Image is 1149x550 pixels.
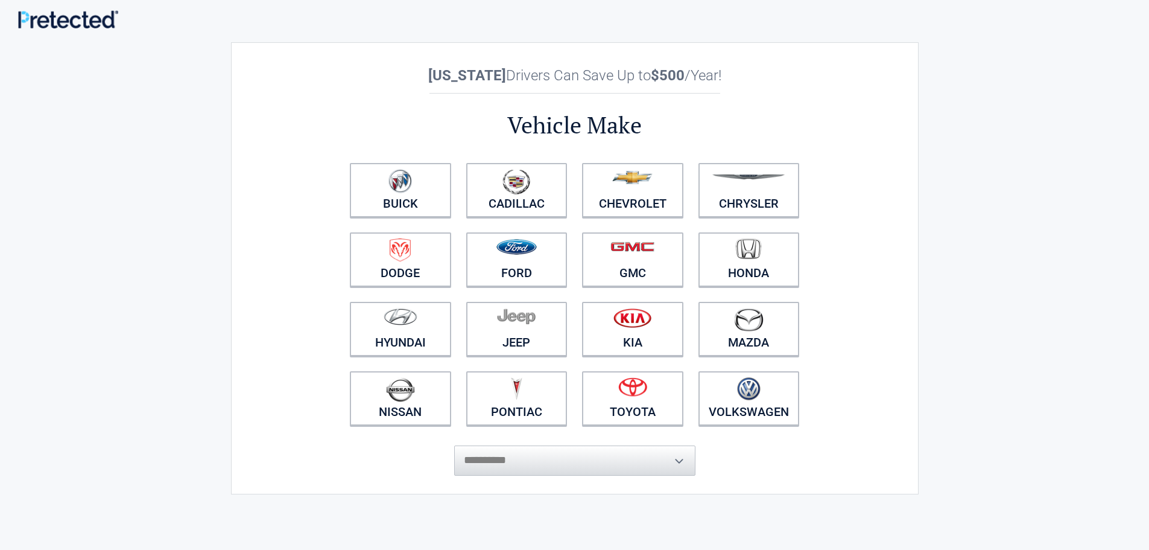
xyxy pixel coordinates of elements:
[343,67,807,84] h2: Drivers Can Save Up to /Year
[712,174,785,180] img: chrysler
[386,377,415,402] img: nissan
[466,371,568,426] a: Pontiac
[733,308,764,331] img: mazda
[651,67,685,84] b: $500
[497,308,536,325] img: jeep
[510,377,522,400] img: pontiac
[18,10,118,28] img: Main Logo
[698,232,800,287] a: Honda
[610,241,654,252] img: gmc
[390,238,411,262] img: dodge
[613,308,651,328] img: kia
[582,302,683,356] a: Kia
[343,110,807,141] h2: Vehicle Make
[736,238,761,260] img: honda
[466,163,568,217] a: Cadillac
[582,163,683,217] a: Chevrolet
[698,163,800,217] a: Chrysler
[350,302,451,356] a: Hyundai
[582,371,683,426] a: Toyota
[612,171,653,184] img: chevrolet
[496,239,537,255] img: ford
[698,371,800,426] a: Volkswagen
[350,371,451,426] a: Nissan
[350,163,451,217] a: Buick
[384,308,417,325] img: hyundai
[466,302,568,356] a: Jeep
[350,232,451,287] a: Dodge
[466,232,568,287] a: Ford
[698,302,800,356] a: Mazda
[388,169,412,193] img: buick
[502,169,530,194] img: cadillac
[428,67,506,84] b: [US_STATE]
[618,377,647,397] img: toyota
[582,232,683,287] a: GMC
[737,377,761,401] img: volkswagen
